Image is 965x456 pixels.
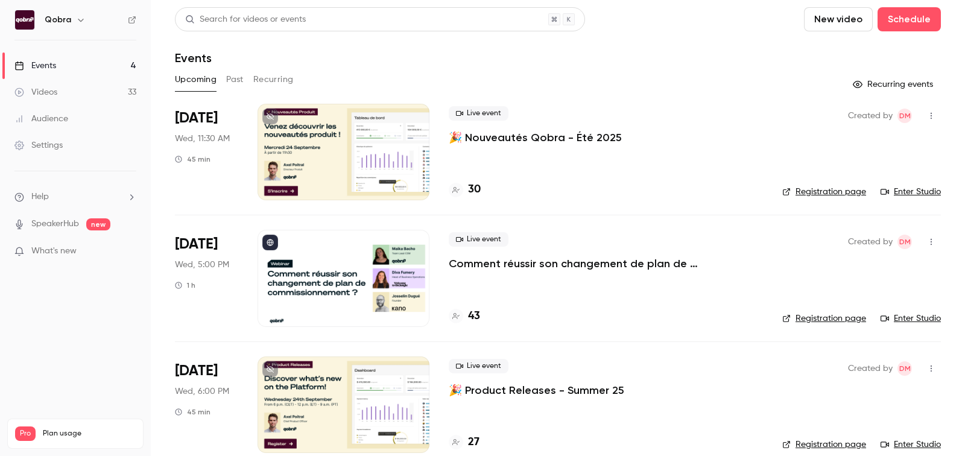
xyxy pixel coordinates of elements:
[449,182,481,198] a: 30
[175,280,195,290] div: 1 h
[45,14,71,26] h6: Qobra
[14,139,63,151] div: Settings
[449,256,763,271] a: Comment réussir son changement de plan de commissionnement ?
[881,312,941,325] a: Enter Studio
[15,10,34,30] img: Qobra
[449,434,479,451] a: 27
[899,109,911,123] span: DM
[175,385,229,397] span: Wed, 6:00 PM
[468,182,481,198] h4: 30
[881,186,941,198] a: Enter Studio
[86,218,110,230] span: new
[31,218,79,230] a: SpeakerHub
[175,109,218,128] span: [DATE]
[175,70,217,89] button: Upcoming
[897,235,912,249] span: Dylan Manceau
[14,86,57,98] div: Videos
[782,312,866,325] a: Registration page
[185,13,306,26] div: Search for videos or events
[847,75,941,94] button: Recurring events
[881,439,941,451] a: Enter Studio
[899,235,911,249] span: DM
[449,106,508,121] span: Live event
[848,235,893,249] span: Created by
[449,130,622,145] a: 🎉 Nouveautés Qobra - Été 2025
[226,70,244,89] button: Past
[468,308,480,325] h4: 43
[449,383,624,397] a: 🎉 Product Releases - Summer 25
[897,109,912,123] span: Dylan Manceau
[175,51,212,65] h1: Events
[15,426,36,441] span: Pro
[468,434,479,451] h4: 27
[848,361,893,376] span: Created by
[31,191,49,203] span: Help
[31,245,77,258] span: What's new
[175,356,238,453] div: Sep 24 Wed, 6:00 PM (Europe/Paris)
[175,235,218,254] span: [DATE]
[175,230,238,326] div: Sep 24 Wed, 5:00 PM (Europe/Paris)
[175,133,230,145] span: Wed, 11:30 AM
[14,191,136,203] li: help-dropdown-opener
[878,7,941,31] button: Schedule
[175,104,238,200] div: Sep 24 Wed, 11:30 AM (Europe/Paris)
[899,361,911,376] span: DM
[782,186,866,198] a: Registration page
[14,113,68,125] div: Audience
[848,109,893,123] span: Created by
[175,407,210,417] div: 45 min
[449,308,480,325] a: 43
[449,359,508,373] span: Live event
[175,154,210,164] div: 45 min
[897,361,912,376] span: Dylan Manceau
[175,259,229,271] span: Wed, 5:00 PM
[43,429,136,439] span: Plan usage
[122,246,136,257] iframe: Noticeable Trigger
[449,232,508,247] span: Live event
[14,60,56,72] div: Events
[175,361,218,381] span: [DATE]
[782,439,866,451] a: Registration page
[253,70,294,89] button: Recurring
[804,7,873,31] button: New video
